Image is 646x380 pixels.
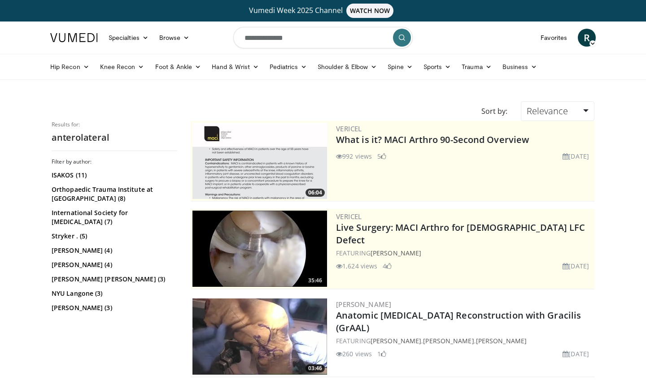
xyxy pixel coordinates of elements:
img: aa6cc8ed-3dbf-4b6a-8d82-4a06f68b6688.300x170_q85_crop-smart_upscale.jpg [192,123,327,199]
li: 1 [377,349,386,358]
a: Live Surgery: MACI Arthro for [DEMOGRAPHIC_DATA] LFC Defect [336,221,585,246]
a: [PERSON_NAME] [371,337,421,345]
a: [PERSON_NAME] (4) [52,260,175,269]
a: Hip Recon [45,58,95,76]
a: Shoulder & Elbow [312,58,382,76]
a: Relevance [521,101,594,121]
a: Stryker . (5) [52,232,175,241]
a: Anatomic [MEDICAL_DATA] Reconstruction with Gracilis (GrAAL) [336,309,581,334]
a: Foot & Ankle [150,58,207,76]
span: WATCH NOW [346,4,394,18]
a: 06:04 [192,123,327,199]
li: 5 [377,151,386,161]
li: 4 [383,261,392,271]
a: Pediatrics [264,58,312,76]
a: 03:46 [192,298,327,375]
a: Specialties [103,29,154,47]
div: FEATURING , , [336,336,593,345]
h3: Filter by author: [52,158,177,165]
span: Relevance [527,105,568,117]
a: [PERSON_NAME] [PERSON_NAME] (3) [52,275,175,284]
a: [PERSON_NAME] (4) [52,246,175,255]
a: Vericel [336,212,362,221]
input: Search topics, interventions [233,27,413,48]
div: Sort by: [475,101,514,121]
li: [DATE] [563,349,589,358]
a: What is it? MACI Arthro 90-Second Overview [336,134,529,146]
li: 1,624 views [336,261,377,271]
h2: anterolateral [52,132,177,143]
li: [DATE] [563,261,589,271]
a: Vericel [336,124,362,133]
a: Sports [418,58,457,76]
li: [DATE] [563,151,589,161]
a: Browse [154,29,195,47]
a: Knee Recon [95,58,150,76]
a: International Society for [MEDICAL_DATA] (7) [52,208,175,226]
img: eb023345-1e2d-4374-a840-ddbc99f8c97c.300x170_q85_crop-smart_upscale.jpg [192,211,327,287]
a: [PERSON_NAME] [423,337,474,345]
a: 35:46 [192,211,327,287]
a: Spine [382,58,418,76]
span: 06:04 [306,189,325,197]
a: Orthopaedic Trauma Institute at [GEOGRAPHIC_DATA] (8) [52,185,175,203]
span: 35:46 [306,276,325,285]
img: f12b18c6-63e1-48c3-8556-71afbef2db8b.300x170_q85_crop-smart_upscale.jpg [192,298,327,375]
span: 03:46 [306,364,325,372]
div: FEATURING [336,248,593,258]
a: Trauma [456,58,497,76]
a: [PERSON_NAME] [336,300,391,309]
li: 260 views [336,349,372,358]
a: [PERSON_NAME] (3) [52,303,175,312]
a: Business [497,58,543,76]
a: [PERSON_NAME] [476,337,527,345]
li: 992 views [336,151,372,161]
a: NYU Langone (3) [52,289,175,298]
a: Favorites [535,29,572,47]
a: Vumedi Week 2025 ChannelWATCH NOW [52,4,594,18]
img: VuMedi Logo [50,33,98,42]
a: R [578,29,596,47]
a: ISAKOS (11) [52,171,175,180]
p: Results for: [52,121,177,128]
a: [PERSON_NAME] [371,249,421,257]
a: Hand & Wrist [206,58,264,76]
